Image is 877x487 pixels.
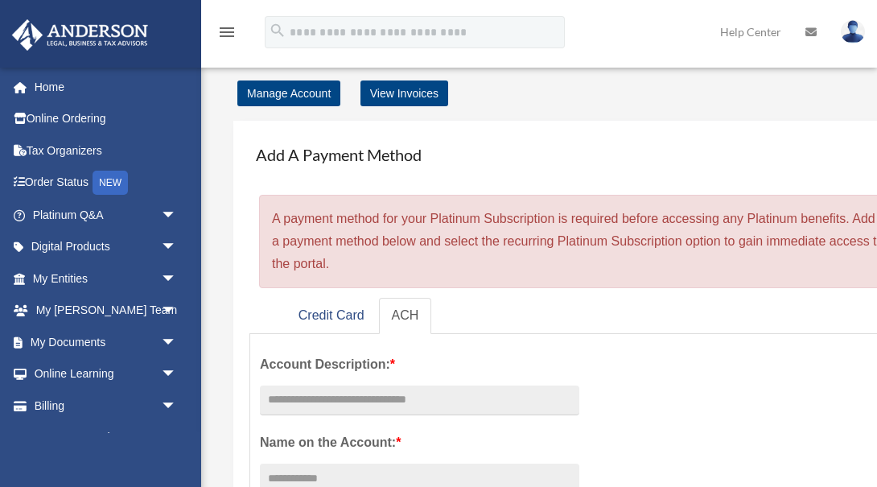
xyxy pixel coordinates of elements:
[360,80,448,106] a: View Invoices
[217,23,237,42] i: menu
[217,28,237,42] a: menu
[11,231,201,263] a: Digital Productsarrow_drop_down
[11,167,201,200] a: Order StatusNEW
[237,80,340,106] a: Manage Account
[841,20,865,43] img: User Pic
[47,428,56,448] span: $
[7,19,153,51] img: Anderson Advisors Platinum Portal
[11,390,201,422] a: Billingarrow_drop_down
[161,199,193,232] span: arrow_drop_down
[11,199,201,231] a: Platinum Q&Aarrow_drop_down
[161,326,193,359] span: arrow_drop_down
[161,231,193,264] span: arrow_drop_down
[260,353,579,376] label: Account Description:
[269,22,286,39] i: search
[11,295,201,327] a: My [PERSON_NAME] Teamarrow_drop_down
[161,390,193,423] span: arrow_drop_down
[161,358,193,391] span: arrow_drop_down
[11,262,201,295] a: My Entitiesarrow_drop_down
[11,134,201,167] a: Tax Organizers
[379,298,432,334] a: ACH
[11,71,201,103] a: Home
[11,103,201,135] a: Online Ordering
[23,422,201,455] a: $Open Invoices
[11,326,201,358] a: My Documentsarrow_drop_down
[93,171,128,195] div: NEW
[161,262,193,295] span: arrow_drop_down
[286,298,377,334] a: Credit Card
[260,431,579,454] label: Name on the Account:
[11,358,201,390] a: Online Learningarrow_drop_down
[161,295,193,328] span: arrow_drop_down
